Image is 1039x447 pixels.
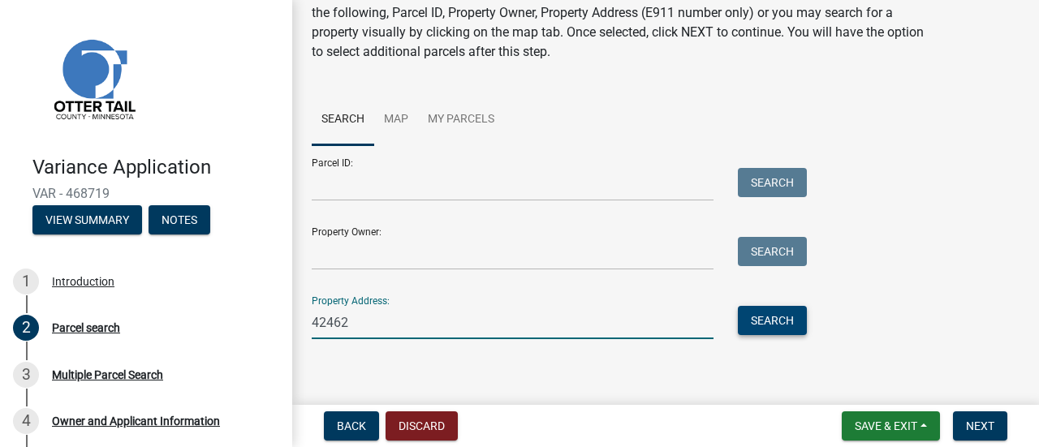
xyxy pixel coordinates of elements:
[13,408,39,434] div: 4
[149,205,210,234] button: Notes
[52,322,120,333] div: Parcel search
[855,419,917,432] span: Save & Exit
[324,411,379,441] button: Back
[13,315,39,341] div: 2
[842,411,940,441] button: Save & Exit
[738,306,807,335] button: Search
[13,362,39,388] div: 3
[149,214,210,227] wm-modal-confirm: Notes
[966,419,994,432] span: Next
[52,276,114,287] div: Introduction
[52,415,220,427] div: Owner and Applicant Information
[953,411,1007,441] button: Next
[738,168,807,197] button: Search
[32,17,154,139] img: Otter Tail County, Minnesota
[312,94,374,146] a: Search
[52,369,163,380] div: Multiple Parcel Search
[32,214,142,227] wm-modal-confirm: Summary
[418,94,504,146] a: My Parcels
[738,237,807,266] button: Search
[337,419,366,432] span: Back
[386,411,458,441] button: Discard
[32,186,260,201] span: VAR - 468719
[32,205,142,234] button: View Summary
[374,94,418,146] a: Map
[32,156,279,179] h4: Variance Application
[13,269,39,294] div: 1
